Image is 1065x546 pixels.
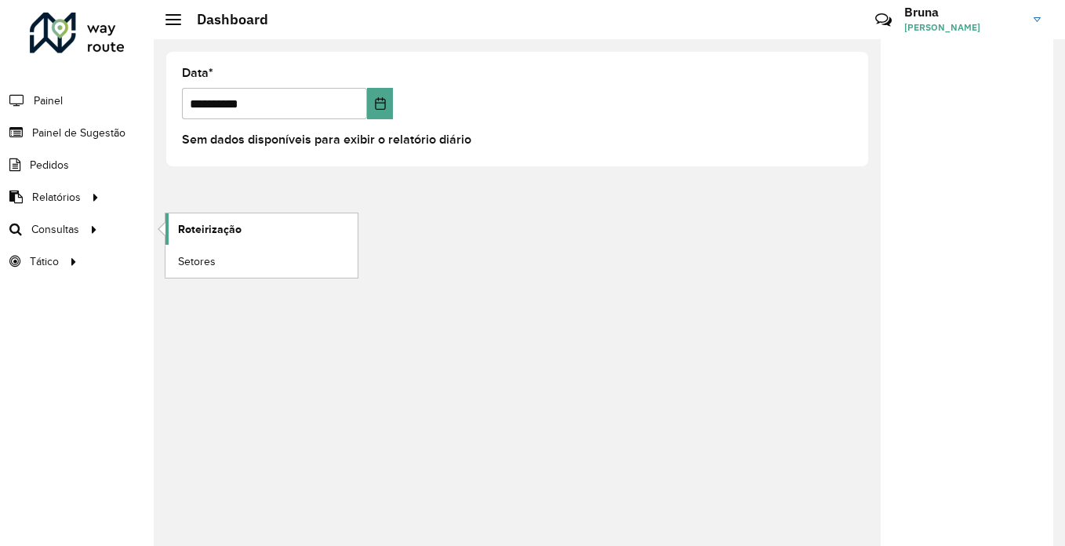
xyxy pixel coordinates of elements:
span: Pedidos [30,157,69,173]
h2: Dashboard [181,11,268,28]
span: Painel [34,93,63,109]
a: Contato Rápido [867,3,900,37]
label: Sem dados disponíveis para exibir o relatório diário [182,130,471,149]
span: Consultas [31,221,79,238]
span: Tático [30,253,59,270]
span: Roteirização [178,221,242,238]
span: Painel de Sugestão [32,125,125,141]
h3: Bruna [904,5,1022,20]
a: Setores [165,246,358,277]
span: Relatórios [32,189,81,206]
a: Roteirização [165,213,358,245]
label: Data [182,64,213,82]
span: [PERSON_NAME] [904,20,1022,35]
span: Setores [178,253,216,270]
button: Choose Date [367,88,393,119]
